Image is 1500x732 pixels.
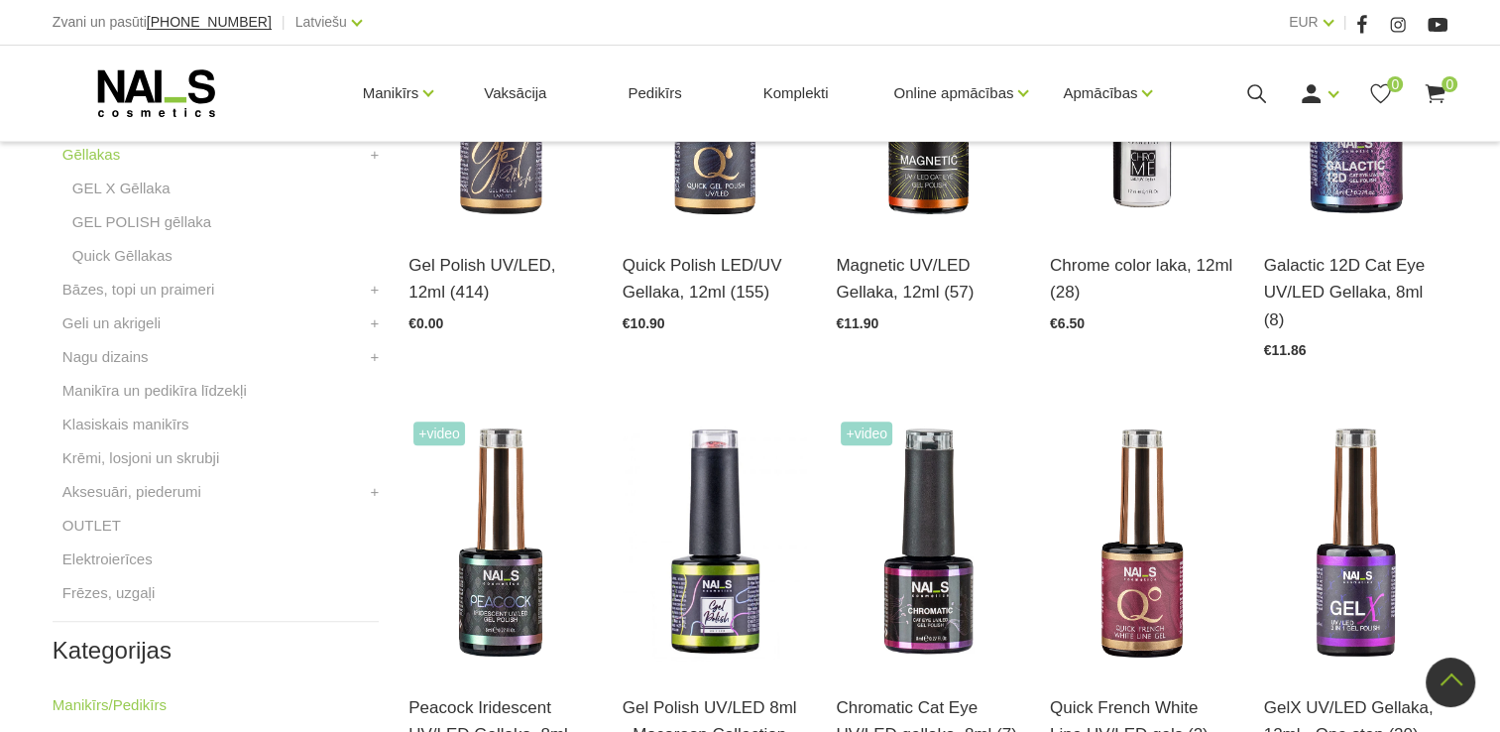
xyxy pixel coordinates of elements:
a: Bāzes, topi un praimeri [62,278,214,302]
span: +Video [413,422,465,445]
a: OUTLET [62,514,121,538]
a: GEL POLISH gēllaka [72,210,211,234]
span: €6.50 [1050,315,1085,331]
span: | [1343,10,1347,35]
a: Latviešu [295,10,347,34]
a: GEL X Gēllaka [72,177,171,200]
a: + [370,143,379,167]
span: €0.00 [408,315,443,331]
img: Quick French White Line - īpaši izstrādāta pigmentēta baltā gellaka perfektam franču manikīram.* ... [1050,417,1234,670]
a: Nagu dizains [62,345,149,369]
a: 0 [1423,81,1447,106]
a: Quick Gēllakas [72,244,173,268]
span: 0 [1442,76,1457,92]
a: Gēllakas [62,143,120,167]
a: Magnetic UV/LED Gellaka, 12ml (57) [836,252,1020,305]
a: + [370,345,379,369]
a: EUR [1289,10,1319,34]
a: Komplekti [748,46,845,141]
a: Klasiskais manikīrs [62,413,189,436]
a: Gel Polish UV/LED, 12ml (414) [408,252,593,305]
span: €10.90 [623,315,665,331]
a: Manikīra un pedikīra līdzekļi [62,379,247,403]
img: Trīs vienā - bāze, tonis, tops (trausliem nagiem vēlams papildus lietot bāzi). Ilgnoturīga un int... [1264,417,1448,670]
a: Aksesuāri, piederumi [62,480,201,504]
a: + [370,311,379,335]
h2: Kategorijas [53,638,379,664]
a: Frēzes, uzgaļi [62,581,155,605]
a: Chrome color laka, 12ml (28) [1050,252,1234,305]
a: 0 [1368,81,1393,106]
a: Manikīrs [363,54,419,133]
img: Hameleona efekta gellakas pārklājums. Intensīvam rezultātam lietot uz melna pamattoņa, tādā veidā... [408,417,593,670]
a: [PHONE_NUMBER] [147,15,272,30]
span: 0 [1387,76,1403,92]
a: Online apmācības [893,54,1013,133]
a: Galactic 12D Cat Eye UV/LED Gellaka, 8ml (8) [1264,252,1448,333]
img: Chromatic magnētiskā dizaina gellaka ar smalkām, atstarojošām hroma daļiņām. Izteiksmīgs 4D efekt... [836,417,1020,670]
a: + [370,480,379,504]
a: Vaksācija [468,46,562,141]
span: [PHONE_NUMBER] [147,14,272,30]
span: €11.86 [1264,342,1307,358]
span: €11.90 [836,315,878,331]
span: | [282,10,286,35]
a: Manikīrs/Pedikīrs [53,693,167,717]
a: Pedikīrs [612,46,697,141]
a: + [370,278,379,302]
a: Elektroierīces [62,548,153,571]
span: +Video [841,422,892,445]
a: Quick Polish LED/UV Gellaka, 12ml (155) [623,252,807,305]
img: “Macaroon” kolekcijas gellaka izceļas ar dažāda izmēra krāsainām daļiņām, kas lieliski papildinās... [623,417,807,670]
a: Krēmi, losjoni un skrubji [62,446,219,470]
div: Zvani un pasūti [53,10,272,35]
a: Apmācības [1063,54,1137,133]
a: Geli un akrigeli [62,311,161,335]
